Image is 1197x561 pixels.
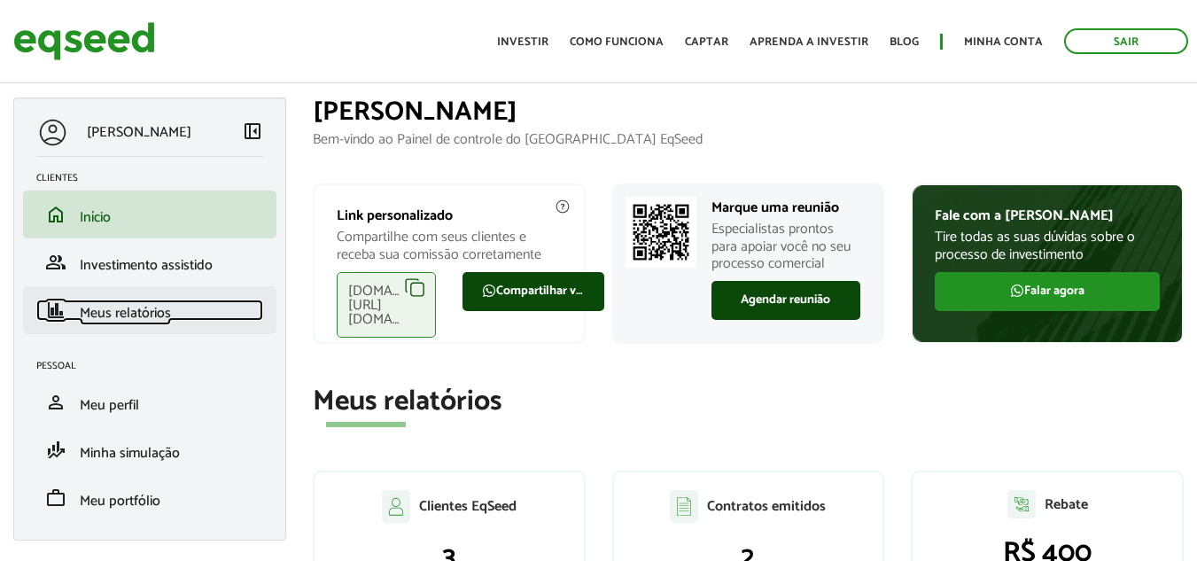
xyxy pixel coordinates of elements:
[36,487,263,509] a: workMeu portfólio
[313,386,1184,417] h2: Meus relatórios
[23,286,276,334] li: Meus relatórios
[45,300,66,321] span: finance
[685,36,728,48] a: Captar
[890,36,919,48] a: Blog
[80,489,160,513] span: Meu portfólio
[313,97,1184,127] h1: [PERSON_NAME]
[23,474,276,522] li: Meu portfólio
[80,301,171,325] span: Meus relatórios
[711,281,861,320] a: Agendar reunião
[36,440,263,461] a: finance_modeMinha simulação
[313,131,1184,148] p: Bem-vindo ao Painel de controle do [GEOGRAPHIC_DATA] EqSeed
[750,36,868,48] a: Aprenda a investir
[36,361,276,371] h2: Pessoal
[419,498,517,515] p: Clientes EqSeed
[36,252,263,273] a: groupInvestimento assistido
[36,300,263,321] a: financeMeus relatórios
[497,36,548,48] a: Investir
[711,199,861,216] p: Marque uma reunião
[23,426,276,474] li: Minha simulação
[23,378,276,426] li: Meu perfil
[80,253,213,277] span: Investimento assistido
[935,207,1160,224] p: Fale com a [PERSON_NAME]
[80,441,180,465] span: Minha simulação
[45,487,66,509] span: work
[80,393,139,417] span: Meu perfil
[964,36,1043,48] a: Minha conta
[45,440,66,461] span: finance_mode
[87,124,191,141] p: [PERSON_NAME]
[935,229,1160,262] p: Tire todas as suas dúvidas sobre o processo de investimento
[555,199,571,214] img: agent-meulink-info2.svg
[23,191,276,238] li: Início
[13,18,155,65] img: EqSeed
[45,204,66,225] span: home
[626,197,696,268] img: Marcar reunião com consultor
[1007,490,1036,518] img: agent-relatorio.svg
[482,284,496,298] img: FaWhatsapp.svg
[242,121,263,142] span: left_panel_close
[382,490,410,522] img: agent-clientes.svg
[337,272,436,338] div: [DOMAIN_NAME][URL][DOMAIN_NAME]
[36,204,263,225] a: homeInício
[36,173,276,183] h2: Clientes
[1045,496,1088,513] p: Rebate
[242,121,263,145] a: Colapsar menu
[1010,284,1024,298] img: FaWhatsapp.svg
[711,221,861,272] p: Especialistas prontos para apoiar você no seu processo comercial
[80,206,111,230] span: Início
[670,490,698,523] img: agent-contratos.svg
[23,238,276,286] li: Investimento assistido
[462,272,604,311] a: Compartilhar via WhatsApp
[1064,28,1188,54] a: Sair
[570,36,664,48] a: Como funciona
[36,392,263,413] a: personMeu perfil
[337,229,562,262] p: Compartilhe com seus clientes e receba sua comissão corretamente
[45,252,66,273] span: group
[935,272,1160,311] a: Falar agora
[707,498,826,515] p: Contratos emitidos
[337,207,562,224] p: Link personalizado
[45,392,66,413] span: person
